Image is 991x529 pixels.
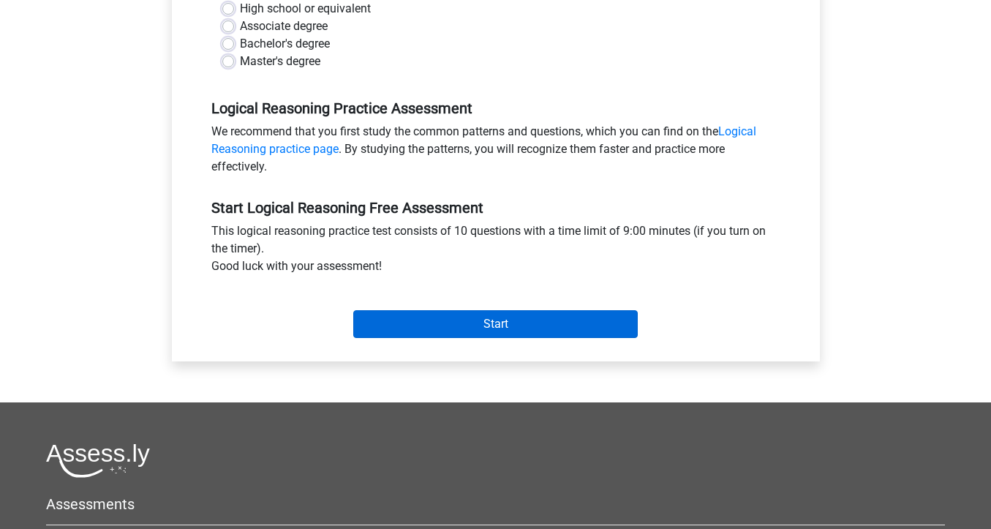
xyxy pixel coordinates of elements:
label: Bachelor's degree [240,35,330,53]
input: Start [353,310,638,338]
label: Associate degree [240,18,328,35]
div: This logical reasoning practice test consists of 10 questions with a time limit of 9:00 minutes (... [200,222,791,281]
h5: Start Logical Reasoning Free Assessment [211,199,780,217]
div: We recommend that you first study the common patterns and questions, which you can find on the . ... [200,123,791,181]
img: Assessly logo [46,443,150,478]
h5: Logical Reasoning Practice Assessment [211,100,780,117]
label: Master's degree [240,53,320,70]
h5: Assessments [46,495,945,513]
